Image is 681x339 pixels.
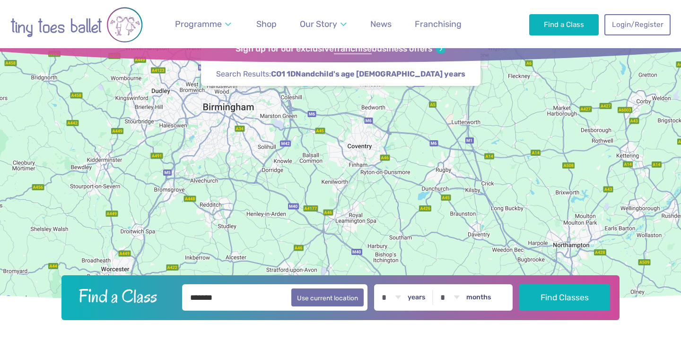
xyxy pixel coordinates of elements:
[236,44,445,54] a: Sign up for our exclusivefranchisebusiness offers
[271,69,465,78] strong: and
[256,19,277,29] span: Shop
[604,14,671,35] a: Login/Register
[519,284,611,311] button: Find Classes
[300,19,337,29] span: Our Story
[71,284,176,308] h2: Find a Class
[529,14,599,35] a: Find a Class
[296,14,351,35] a: Our Story
[334,44,372,54] strong: franchise
[408,293,426,302] label: years
[415,19,462,29] span: Franchising
[2,293,34,305] img: Google
[175,19,222,29] span: Programme
[366,14,396,35] a: News
[252,14,281,35] a: Shop
[10,6,143,44] img: tiny toes ballet
[171,14,236,35] a: Programme
[315,69,465,79] span: child's age [DEMOGRAPHIC_DATA] years
[271,69,301,79] span: CO1 1DN
[291,288,364,306] button: Use current location
[410,14,466,35] a: Franchising
[2,293,34,305] a: Open this area in Google Maps (opens a new window)
[466,293,491,302] label: months
[370,19,392,29] span: News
